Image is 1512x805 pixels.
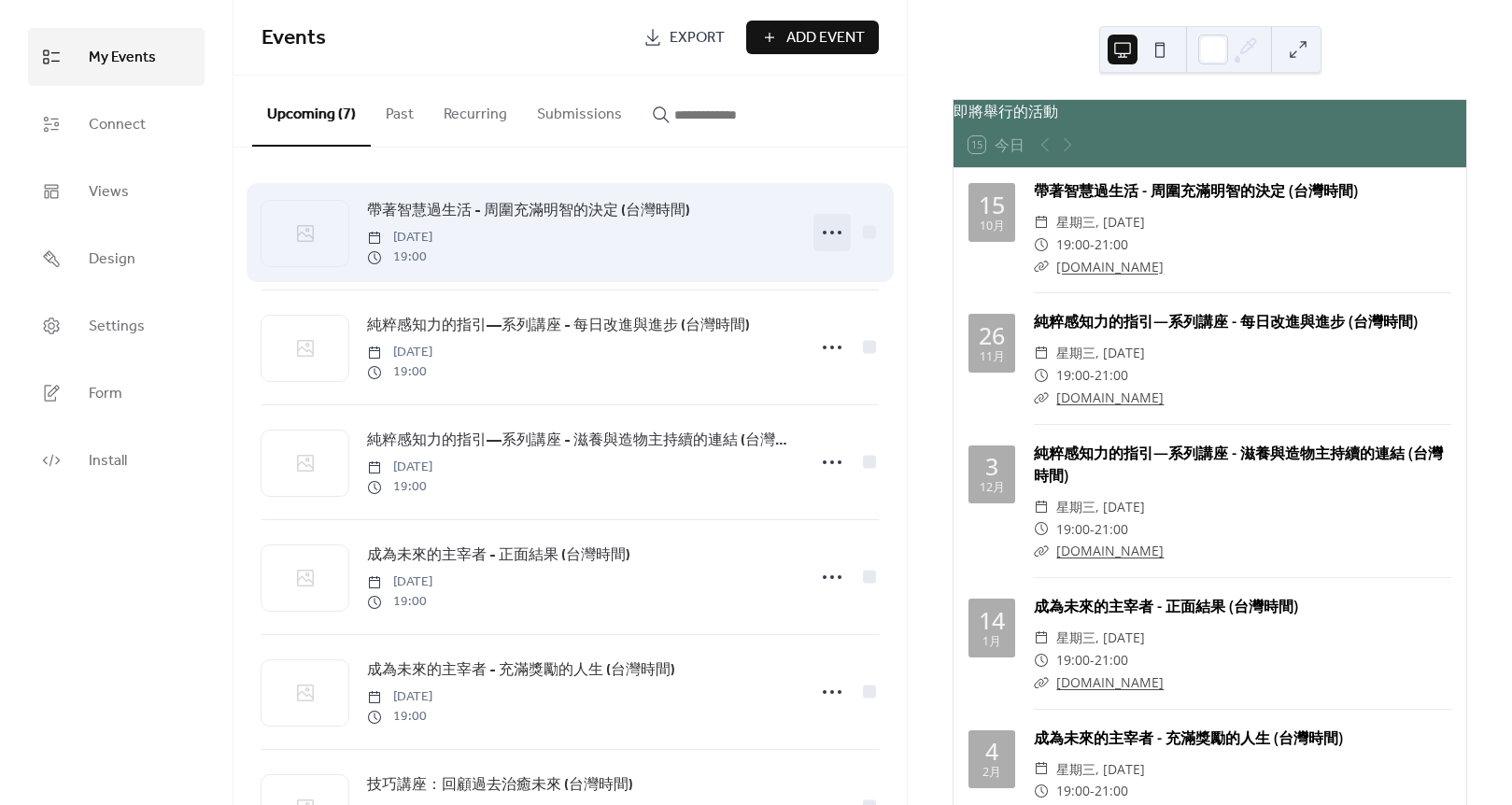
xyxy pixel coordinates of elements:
[1056,496,1145,518] span: 星期三, [DATE]
[670,27,725,49] span: Export
[979,193,1005,217] div: 15
[979,324,1005,347] div: 26
[985,455,998,478] div: 3
[1034,311,1418,332] a: 純粹感知力的指引—系列講座 - 每日改進與進步 (台灣時間)
[954,100,1466,122] div: 即將舉行的活動
[1090,364,1095,387] span: -
[1034,496,1049,518] div: ​
[1056,518,1090,541] span: 19:00
[1056,542,1164,559] a: [DOMAIN_NAME]
[89,43,156,73] span: My Events
[89,245,135,275] span: Design
[367,572,432,592] span: [DATE]
[1095,649,1128,671] span: 21:00
[1056,342,1145,364] span: 星期三, [DATE]
[1090,780,1095,802] span: -
[982,636,1001,648] div: 1月
[367,707,432,727] span: 19:00
[367,458,432,477] span: [DATE]
[980,351,1005,363] div: 11月
[1090,649,1095,671] span: -
[1056,364,1090,387] span: 19:00
[1056,211,1145,233] span: 星期三, [DATE]
[1056,388,1164,406] a: [DOMAIN_NAME]
[1056,673,1164,691] a: [DOMAIN_NAME]
[367,429,795,453] a: 純粹感知力的指引—系列講座 - 滋養與造物主持續的連結 (台灣時間)
[982,767,1001,779] div: 2月
[89,312,145,342] span: Settings
[367,315,750,337] span: 純粹感知力的指引—系列講座 - 每日改進與進步 (台灣時間)
[367,247,432,267] span: 19:00
[371,76,429,145] button: Past
[1034,627,1049,649] div: ​
[522,76,637,145] button: Submissions
[1034,649,1049,671] div: ​
[28,28,205,86] a: My Events
[1095,233,1128,256] span: 21:00
[367,659,675,682] span: 成為未來的主宰者 - 充滿獎勵的人生 (台灣時間)
[1056,258,1164,275] a: [DOMAIN_NAME]
[261,18,326,59] span: Events
[1034,727,1343,748] a: 成為未來的主宰者 - 充滿獎勵的人生 (台灣時間)
[1034,233,1049,256] div: ​
[1034,758,1049,781] div: ​
[367,200,693,222] span: 帶著智慧過生活 - 周圍充滿明智的決定 (台灣時間) ​
[28,162,205,220] a: Views
[746,21,879,54] button: Add Event
[28,364,205,422] a: Form
[367,544,630,568] a: 成為未來的主宰者 - 正面結果 (台灣時間)
[252,76,371,147] button: Upcoming (7)
[1034,180,1362,201] a: 帶著智慧過生活 - 周圍充滿明智的決定 (台灣時間) ​
[28,230,205,288] a: Design
[367,544,630,567] span: 成為未來的主宰者 - 正面結果 (台灣時間)
[1034,342,1049,364] div: ​
[367,362,432,382] span: 19:00
[1056,758,1145,781] span: 星期三, [DATE]
[1034,387,1049,409] div: ​
[1034,256,1049,278] div: ​
[1056,780,1090,802] span: 19:00
[367,228,432,247] span: [DATE]
[89,446,127,476] span: Install
[629,21,739,54] a: Export
[1034,671,1049,694] div: ​
[1056,649,1090,671] span: 19:00
[1034,596,1298,616] a: 成為未來的主宰者 - 正面結果 (台灣時間)
[786,27,865,49] span: Add Event
[1056,627,1145,649] span: 星期三, [DATE]
[1095,364,1128,387] span: 21:00
[367,314,750,338] a: 純粹感知力的指引—系列講座 - 每日改進與進步 (台灣時間)
[1056,233,1090,256] span: 19:00
[985,740,998,763] div: 4
[367,477,432,497] span: 19:00
[367,592,432,612] span: 19:00
[367,199,693,223] a: 帶著智慧過生活 - 周圍充滿明智的決定 (台灣時間) ​
[367,343,432,362] span: [DATE]
[28,431,205,489] a: Install
[367,658,675,683] a: 成為未來的主宰者 - 充滿獎勵的人生 (台灣時間)
[1095,780,1128,802] span: 21:00
[1095,518,1128,541] span: 21:00
[429,76,522,145] button: Recurring
[980,220,1005,233] div: 10月
[28,95,205,153] a: Connect
[89,110,146,140] span: Connect
[1034,540,1049,562] div: ​
[367,774,633,797] span: 技巧講座：回顧過去治癒未來 (台灣時間)
[89,177,129,207] span: Views
[89,379,122,409] span: Form
[980,482,1005,494] div: 12月
[1034,211,1049,233] div: ​
[979,609,1005,632] div: 14
[367,687,432,707] span: [DATE]
[1090,518,1095,541] span: -
[1034,443,1443,486] a: 純粹感知力的指引—系列講座 - 滋養與造物主持續的連結 (台灣時間)
[367,430,795,452] span: 純粹感知力的指引—系列講座 - 滋養與造物主持續的連結 (台灣時間)
[1034,780,1049,802] div: ​
[1034,518,1049,541] div: ​
[367,773,633,798] a: 技巧講座：回顧過去治癒未來 (台灣時間)
[28,297,205,355] a: Settings
[1034,364,1049,387] div: ​
[1090,233,1095,256] span: -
